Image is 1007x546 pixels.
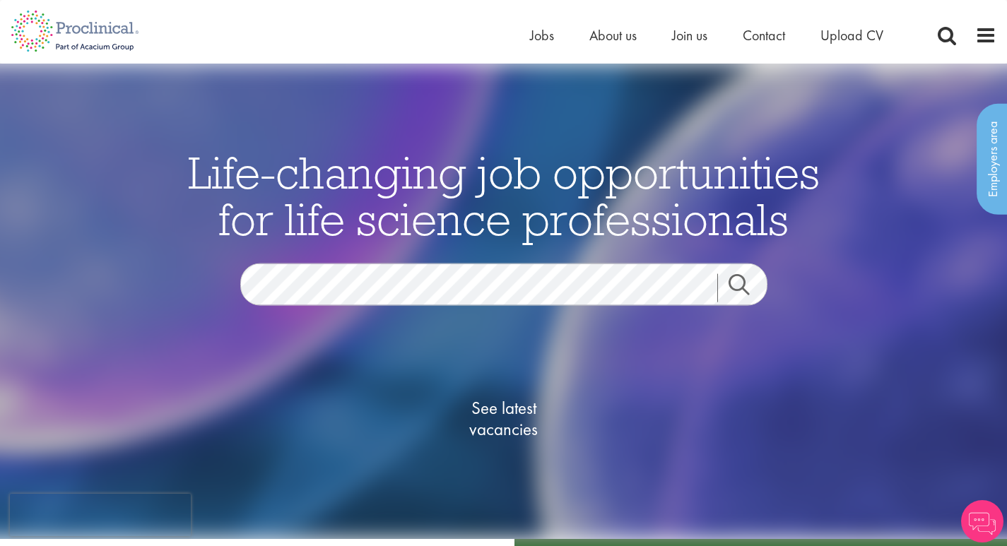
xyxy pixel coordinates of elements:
span: Life-changing job opportunities for life science professionals [188,144,820,247]
a: Contact [743,26,785,44]
a: About us [589,26,637,44]
span: See latest vacancies [433,398,575,440]
iframe: reCAPTCHA [10,494,191,536]
img: Chatbot [961,500,1003,542]
a: Jobs [530,26,554,44]
a: Join us [672,26,707,44]
a: See latestvacancies [433,341,575,497]
a: Job search submit button [717,274,778,302]
a: Upload CV [820,26,883,44]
